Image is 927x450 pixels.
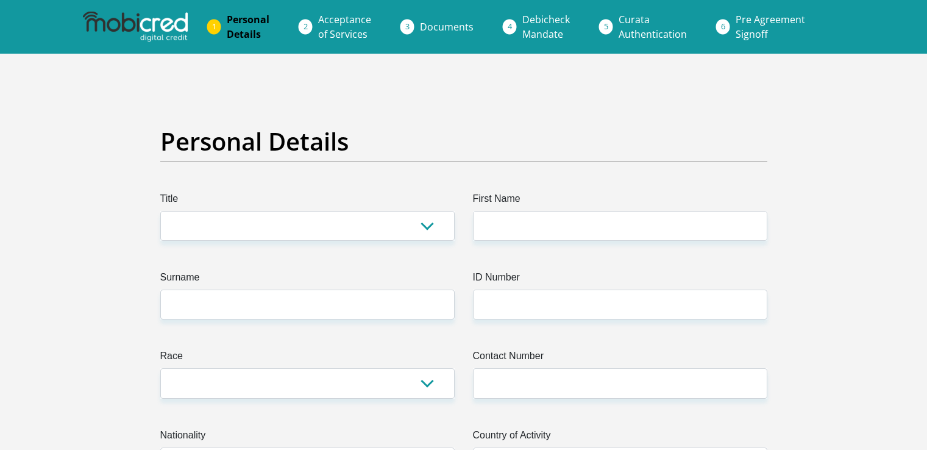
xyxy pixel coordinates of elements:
[160,270,455,290] label: Surname
[473,290,767,320] input: ID Number
[736,13,805,41] span: Pre Agreement Signoff
[513,7,580,46] a: DebicheckMandate
[410,15,483,39] a: Documents
[308,7,381,46] a: Acceptanceof Services
[473,368,767,398] input: Contact Number
[160,349,455,368] label: Race
[473,270,767,290] label: ID Number
[227,13,269,41] span: Personal Details
[318,13,371,41] span: Acceptance of Services
[160,191,455,211] label: Title
[473,191,767,211] label: First Name
[619,13,687,41] span: Curata Authentication
[83,12,188,42] img: mobicred logo
[160,127,767,156] h2: Personal Details
[217,7,279,46] a: PersonalDetails
[726,7,815,46] a: Pre AgreementSignoff
[160,428,455,448] label: Nationality
[473,211,767,241] input: First Name
[420,20,474,34] span: Documents
[473,428,767,448] label: Country of Activity
[609,7,697,46] a: CurataAuthentication
[160,290,455,320] input: Surname
[522,13,570,41] span: Debicheck Mandate
[473,349,767,368] label: Contact Number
